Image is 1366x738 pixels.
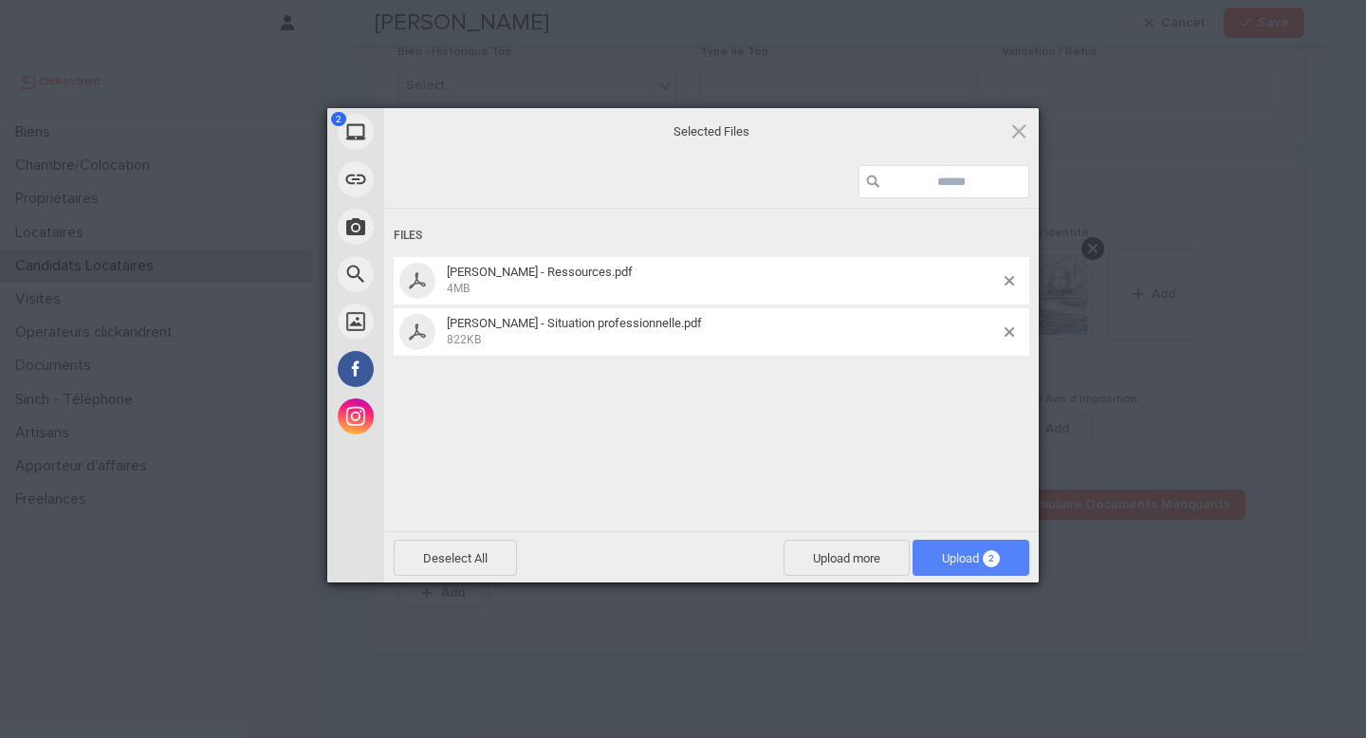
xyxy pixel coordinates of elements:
span: 2 [983,550,1000,567]
span: Upload more [784,540,910,576]
div: Files [394,218,1029,253]
span: [PERSON_NAME] - Situation professionnelle.pdf [447,316,702,330]
div: Link (URL) [327,156,555,203]
div: Take Photo [327,203,555,250]
div: Web Search [327,250,555,298]
span: ALBA ADÁN - Situation professionnelle.pdf [441,316,1005,347]
span: Selected Files [522,123,901,140]
span: 822KB [447,333,481,346]
span: [PERSON_NAME] - Ressources.pdf [447,265,633,279]
div: Instagram [327,393,555,440]
div: Unsplash [327,298,555,345]
span: Upload [942,551,1000,565]
span: Click here or hit ESC to close picker [1008,120,1029,141]
span: Upload [913,540,1029,576]
span: Deselect All [394,540,517,576]
span: ALBA ADÁN - Ressources.pdf [441,265,1005,296]
span: 4MB [447,282,470,295]
div: My Device [327,108,555,156]
span: 2 [331,112,346,126]
div: Facebook [327,345,555,393]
